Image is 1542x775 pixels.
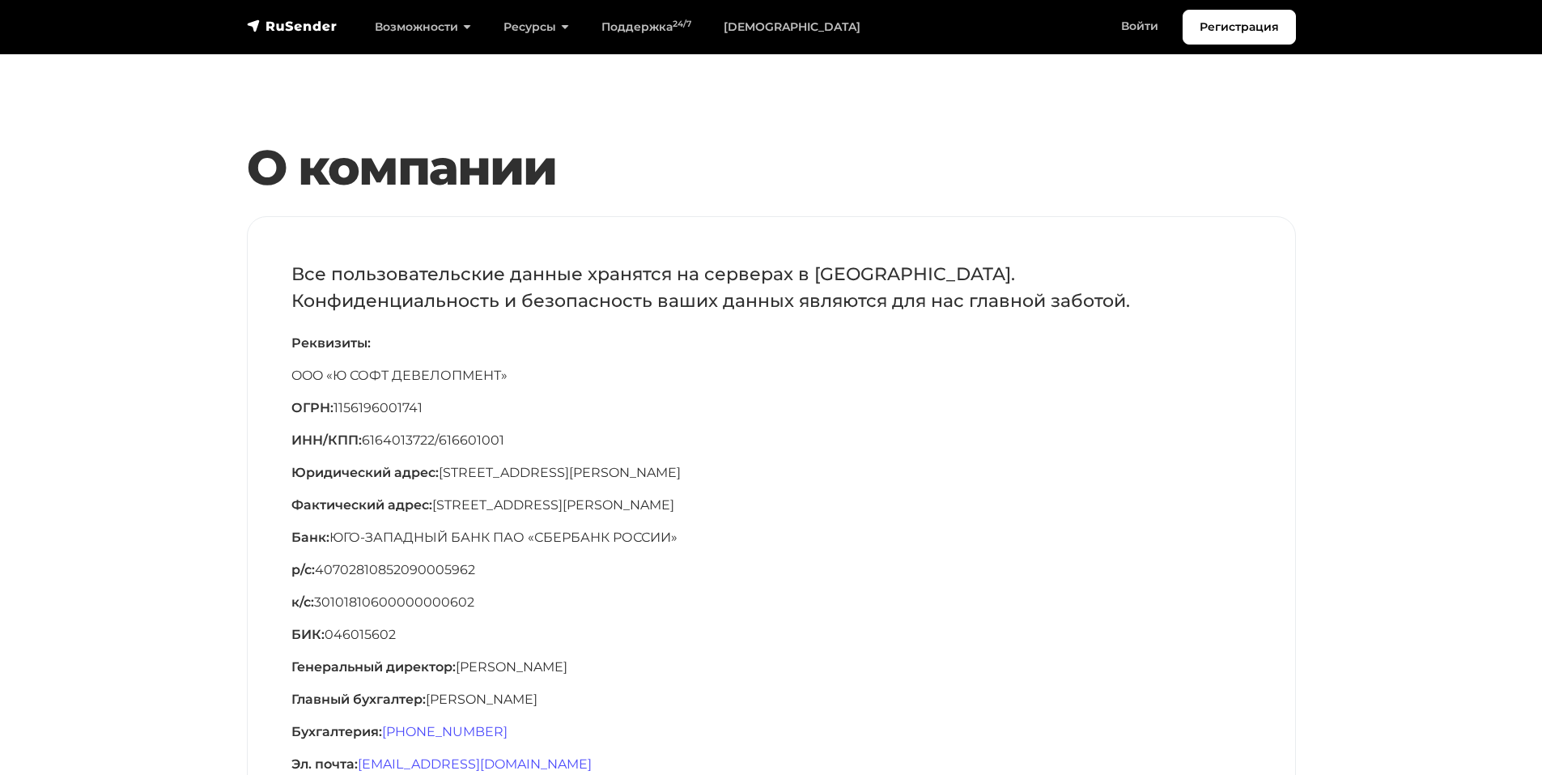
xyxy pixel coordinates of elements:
[291,335,371,351] span: Реквизиты:
[291,497,432,513] span: Фактический адрес:
[291,562,315,577] span: р/с:
[291,659,456,675] span: Генеральный директор:
[291,756,358,772] span: Эл. почта:
[1183,10,1296,45] a: Регистрация
[291,658,1251,677] p: [PERSON_NAME]
[291,594,314,610] span: к/с:
[291,625,1251,645] p: 046015602
[291,400,333,415] span: ОГРН:
[1105,10,1175,43] a: Войти
[291,692,426,707] span: Главный бухгалтер:
[291,528,1251,547] p: ЮГО-ЗАПАДНЫЙ БАНК ПАО «СБЕРБАНК РОССИИ»
[291,431,1251,450] p: 6164013722/616601001
[291,593,1251,612] p: 30101810600000000602
[382,724,508,739] a: [PHONE_NUMBER]
[585,11,707,44] a: Поддержка24/7
[359,11,487,44] a: Возможности
[291,261,1251,314] p: Все пользовательские данные хранятся на серверах в [GEOGRAPHIC_DATA]. Конфиденциальность и безопа...
[247,18,338,34] img: RuSender
[487,11,585,44] a: Ресурсы
[291,627,325,642] span: БИК:
[291,398,1251,418] p: 1156196001741
[247,138,1296,197] h1: О компании
[291,366,1251,385] p: OOO «Ю СОФТ ДЕВЕЛОПМЕНТ»
[707,11,877,44] a: [DEMOGRAPHIC_DATA]
[291,530,329,545] span: Банк:
[291,465,439,480] span: Юридический адрес:
[291,432,362,448] span: ИНН/КПП:
[673,19,691,29] sup: 24/7
[291,463,1251,483] p: [STREET_ADDRESS][PERSON_NAME]
[291,560,1251,580] p: 40702810852090005962
[358,756,592,772] a: [EMAIL_ADDRESS][DOMAIN_NAME]
[291,724,382,739] span: Бухгалтерия:
[291,690,1251,709] p: [PERSON_NAME]
[291,496,1251,515] p: [STREET_ADDRESS][PERSON_NAME]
